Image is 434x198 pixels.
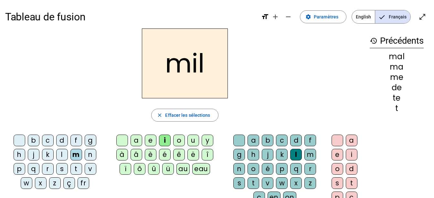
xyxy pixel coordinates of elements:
[131,135,142,146] div: a
[85,149,96,160] div: n
[202,135,213,146] div: y
[120,163,131,175] div: ï
[332,177,343,189] div: s
[85,135,96,146] div: g
[370,34,424,48] h3: Précédents
[276,177,288,189] div: w
[173,135,185,146] div: o
[300,10,346,23] button: Paramètres
[262,149,273,160] div: j
[131,149,142,160] div: â
[304,135,316,146] div: f
[261,13,269,21] mat-icon: format_size
[56,149,68,160] div: l
[346,135,357,146] div: a
[145,149,156,160] div: è
[290,163,302,175] div: q
[370,63,424,71] div: ma
[332,163,343,175] div: o
[276,163,288,175] div: p
[157,112,163,118] mat-icon: close
[262,135,273,146] div: b
[370,53,424,60] div: mal
[151,109,218,122] button: Effacer les sélections
[176,163,190,175] div: au
[148,163,160,175] div: û
[416,10,429,23] button: Entrer en plein écran
[56,135,68,146] div: d
[42,163,54,175] div: r
[28,163,39,175] div: q
[42,135,54,146] div: c
[159,149,171,160] div: é
[248,163,259,175] div: o
[78,177,89,189] div: fr
[271,13,279,21] mat-icon: add
[145,135,156,146] div: e
[14,163,25,175] div: p
[304,163,316,175] div: r
[305,14,311,20] mat-icon: settings
[173,149,185,160] div: ê
[290,149,302,160] div: l
[290,135,302,146] div: d
[276,149,288,160] div: k
[192,163,210,175] div: eau
[282,10,295,23] button: Diminuer la taille de la police
[276,135,288,146] div: c
[346,163,357,175] div: d
[370,73,424,81] div: me
[187,149,199,160] div: ë
[290,177,302,189] div: x
[49,177,61,189] div: z
[202,149,213,160] div: î
[346,149,357,160] div: i
[314,13,338,21] span: Paramètres
[304,149,316,160] div: m
[70,149,82,160] div: m
[63,177,75,189] div: ç
[159,135,171,146] div: i
[187,135,199,146] div: u
[248,149,259,160] div: h
[70,135,82,146] div: f
[28,149,39,160] div: j
[142,28,228,98] h2: mil
[269,10,282,23] button: Augmenter la taille de la police
[56,163,68,175] div: s
[70,163,82,175] div: t
[116,149,128,160] div: à
[304,177,316,189] div: z
[85,163,96,175] div: v
[352,10,375,23] span: English
[418,13,426,21] mat-icon: open_in_full
[370,37,377,45] mat-icon: history
[248,177,259,189] div: t
[284,13,292,21] mat-icon: remove
[233,149,245,160] div: g
[165,111,210,119] span: Effacer les sélections
[42,149,54,160] div: k
[370,94,424,102] div: te
[134,163,145,175] div: ô
[233,163,245,175] div: n
[248,135,259,146] div: a
[35,177,47,189] div: x
[262,163,273,175] div: é
[346,177,357,189] div: t
[162,163,174,175] div: ü
[262,177,273,189] div: v
[375,10,410,23] span: Français
[332,149,343,160] div: e
[233,177,245,189] div: s
[28,135,39,146] div: b
[370,104,424,112] div: t
[352,10,411,24] mat-button-toggle-group: Language selection
[370,84,424,92] div: de
[21,177,32,189] div: w
[5,6,256,27] h1: Tableau de fusion
[14,149,25,160] div: h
